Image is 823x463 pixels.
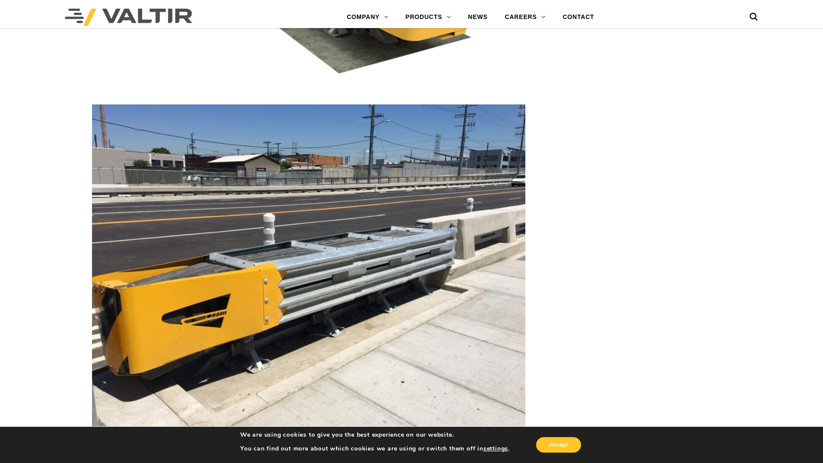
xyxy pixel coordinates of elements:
[240,431,510,439] p: We are using cookies to give you the best experience on our website.
[397,9,460,26] a: PRODUCTS
[536,437,581,453] button: Accept
[65,9,192,26] img: Valtir
[483,445,508,453] button: settings
[496,9,554,26] a: CAREERS
[554,9,603,26] a: CONTACT
[459,9,496,26] a: NEWS
[240,445,510,453] p: You can find out more about which cookies we are using or switch them off in .
[338,9,397,26] a: COMPANY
